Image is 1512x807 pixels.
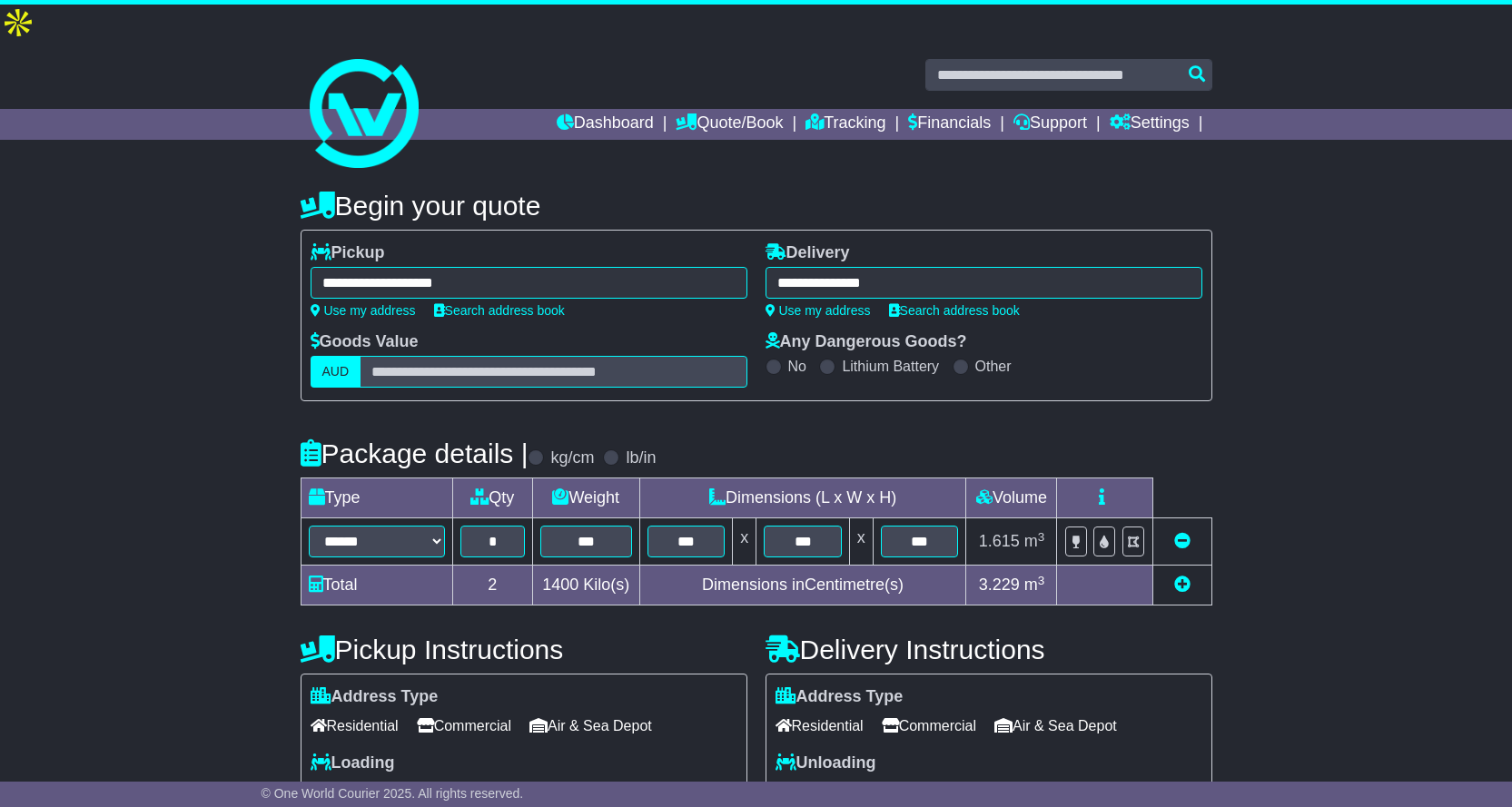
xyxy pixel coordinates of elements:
a: Tracking [805,109,885,140]
label: Delivery [766,243,850,263]
a: Financials [908,109,991,140]
span: Residential [776,712,864,740]
a: Search address book [889,303,1020,318]
span: 3.229 [979,576,1020,594]
td: Qty [452,478,532,518]
label: Pickup [311,243,385,263]
label: Address Type [776,687,904,707]
span: 1400 [542,576,578,594]
label: Address Type [311,687,439,707]
span: Commercial [882,712,976,740]
span: m [1024,576,1045,594]
td: Total [301,566,452,605]
label: Lithium Battery [842,358,939,375]
td: Type [301,478,452,518]
span: Forklift [311,778,372,806]
a: Dashboard [557,109,654,140]
span: Air & Sea Depot [529,712,652,740]
a: Remove this item [1174,532,1191,550]
td: x [733,518,756,566]
a: Search address book [434,303,565,318]
span: Commercial [417,712,511,740]
a: Quote/Book [676,109,783,140]
label: AUD [311,356,361,388]
h4: Delivery Instructions [766,635,1212,664]
span: © One World Courier 2025. All rights reserved. [262,786,524,801]
h4: Begin your quote [301,191,1212,221]
a: Settings [1110,109,1190,140]
label: kg/cm [550,448,594,468]
span: m [1024,532,1045,550]
label: Other [975,358,1012,375]
label: Unloading [776,753,876,773]
td: Kilo(s) [532,566,639,605]
td: 2 [452,566,532,605]
td: x [849,518,873,566]
label: lb/in [626,448,656,468]
span: Tail Lift [855,778,919,806]
td: Dimensions (L x W x H) [639,478,966,518]
td: Weight [532,478,639,518]
h4: Pickup Instructions [301,635,747,664]
span: Tail Lift [390,778,454,806]
td: Volume [966,478,1057,518]
span: Air & Sea Depot [994,712,1117,740]
a: Support [1013,109,1087,140]
sup: 3 [1038,574,1045,587]
span: Forklift [776,778,837,806]
label: Any Dangerous Goods? [766,332,967,352]
td: Dimensions in Centimetre(s) [639,566,966,605]
a: Add new item [1174,576,1191,594]
h4: Package details | [301,438,529,468]
a: Use my address [766,303,871,318]
label: Goods Value [311,332,419,352]
span: 1.615 [979,532,1020,550]
label: No [788,358,806,375]
span: Residential [311,712,399,740]
sup: 3 [1038,530,1045,544]
label: Loading [311,753,395,773]
a: Use my address [311,303,416,318]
